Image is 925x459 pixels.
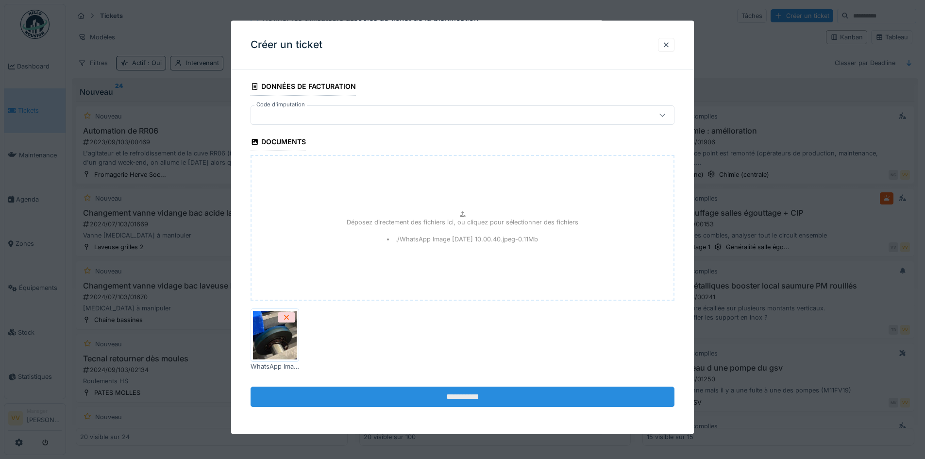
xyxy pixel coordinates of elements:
[347,218,578,227] p: Déposez directement des fichiers ici, ou cliquez pour sélectionner des fichiers
[253,311,297,359] img: s0jontv8kof4f5o332arv6n2s3cc
[251,79,356,95] div: Données de facturation
[251,362,299,371] div: WhatsApp Image [DATE] 10.00.40.jpeg
[387,235,538,244] li: ./WhatsApp Image [DATE] 10.00.40.jpeg - 0.11 Mb
[254,100,307,108] label: Code d'imputation
[251,39,322,51] h3: Créer un ticket
[251,134,306,151] div: Documents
